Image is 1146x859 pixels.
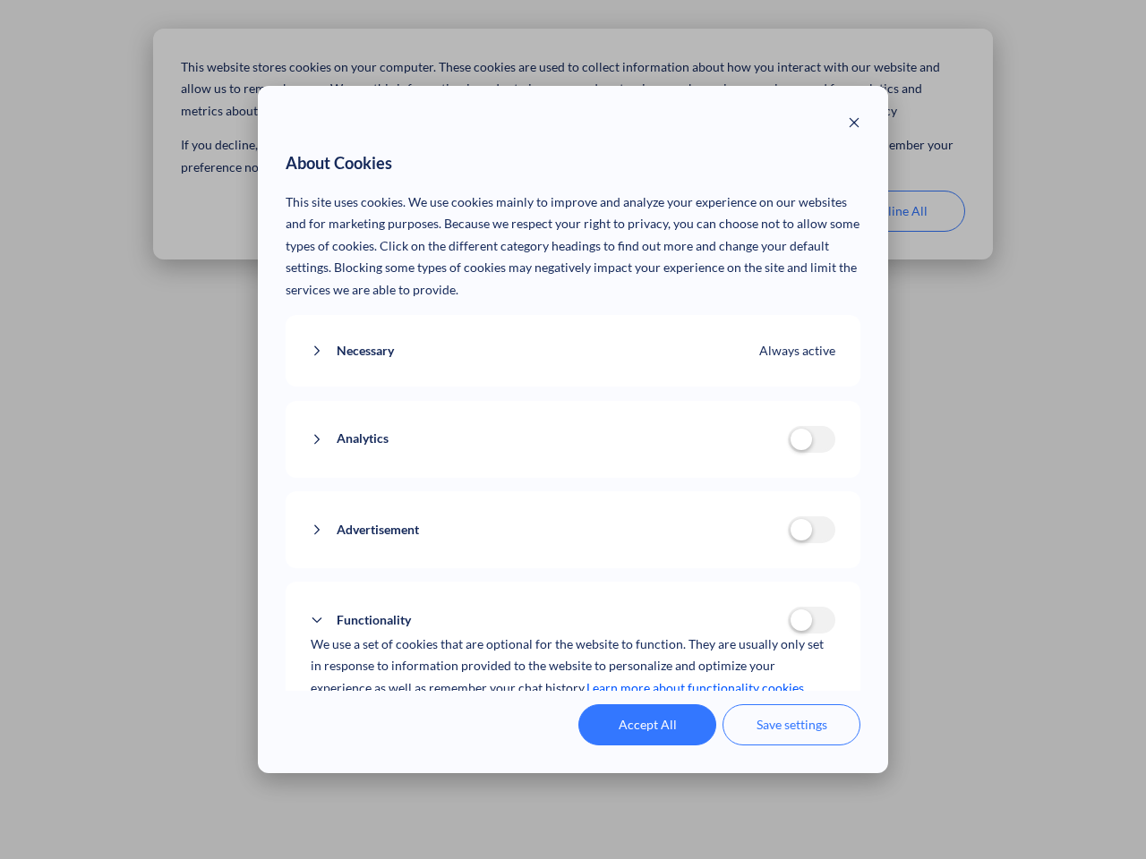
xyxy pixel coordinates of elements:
[311,519,788,541] button: Advertisement
[311,634,836,700] p: We use a set of cookies that are optional for the website to function. They are usually only set ...
[311,609,788,632] button: Functionality
[848,114,860,136] button: Close modal
[337,609,411,632] span: Functionality
[759,340,835,362] span: Always active
[337,428,389,450] span: Analytics
[337,340,394,362] span: Necessary
[311,340,760,362] button: Necessary
[578,704,716,745] button: Accept All
[311,428,788,450] button: Analytics
[723,704,860,745] button: Save settings
[337,519,419,541] span: Advertisement
[586,677,807,700] a: Learn more about functionality cookies.
[286,191,861,302] p: This site uses cookies. We use cookies mainly to improve and analyze your experience on our websi...
[286,149,392,178] span: About Cookies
